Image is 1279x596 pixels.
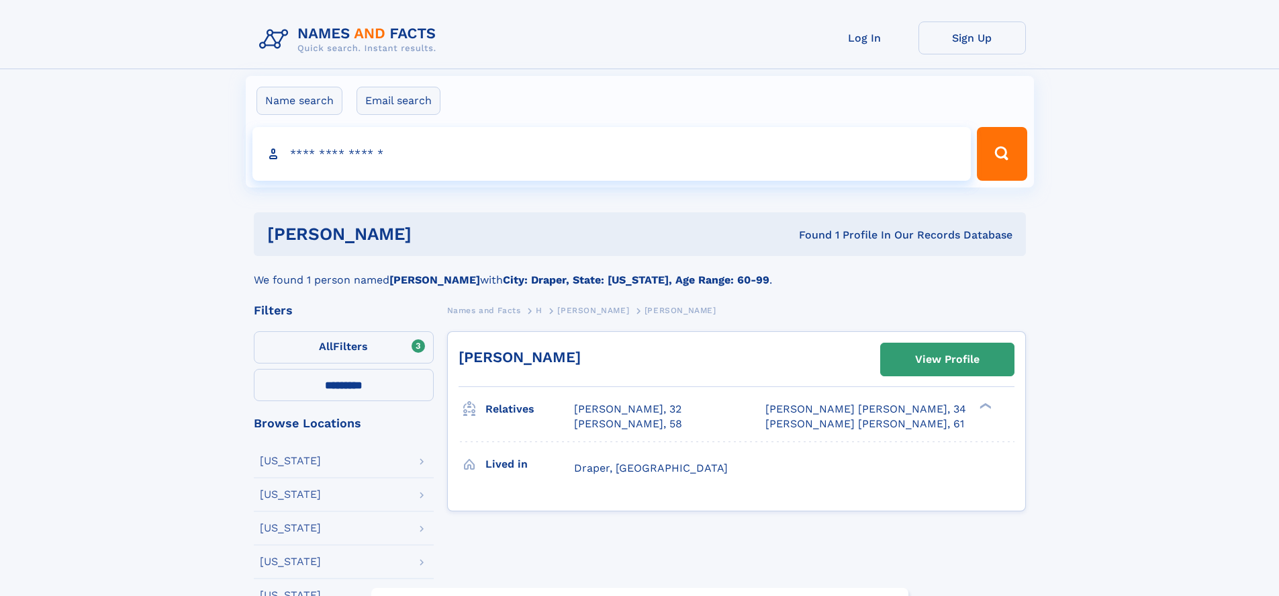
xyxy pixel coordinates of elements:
div: [US_STATE] [260,456,321,466]
a: Names and Facts [447,302,521,318]
div: [US_STATE] [260,523,321,534]
div: [US_STATE] [260,556,321,567]
span: Draper, [GEOGRAPHIC_DATA] [574,462,728,474]
div: View Profile [915,344,980,375]
a: Sign Up [918,22,1026,54]
label: Email search [357,87,440,115]
div: ❯ [976,402,992,411]
a: H [536,302,542,318]
img: Logo Names and Facts [254,22,447,58]
a: [PERSON_NAME], 58 [574,417,682,431]
a: View Profile [881,343,1014,376]
a: [PERSON_NAME] [PERSON_NAME], 61 [765,417,964,431]
a: [PERSON_NAME] [459,349,581,366]
input: search input [252,127,972,181]
b: City: Draper, State: [US_STATE], Age Range: 60-99 [503,273,769,286]
span: [PERSON_NAME] [557,306,629,315]
a: Log In [811,22,918,54]
h3: Relatives [485,398,574,421]
h1: [PERSON_NAME] [267,226,606,243]
div: Filters [254,304,434,316]
b: [PERSON_NAME] [389,273,480,286]
label: Name search [256,87,342,115]
span: All [319,340,333,353]
a: [PERSON_NAME], 32 [574,402,681,417]
label: Filters [254,331,434,364]
div: Found 1 Profile In Our Records Database [605,228,1012,243]
span: [PERSON_NAME] [645,306,716,315]
a: [PERSON_NAME] [PERSON_NAME], 34 [765,402,966,417]
span: H [536,306,542,315]
div: Browse Locations [254,417,434,429]
div: [US_STATE] [260,489,321,500]
a: [PERSON_NAME] [557,302,629,318]
h3: Lived in [485,453,574,476]
div: We found 1 person named with . [254,256,1026,288]
button: Search Button [977,127,1027,181]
